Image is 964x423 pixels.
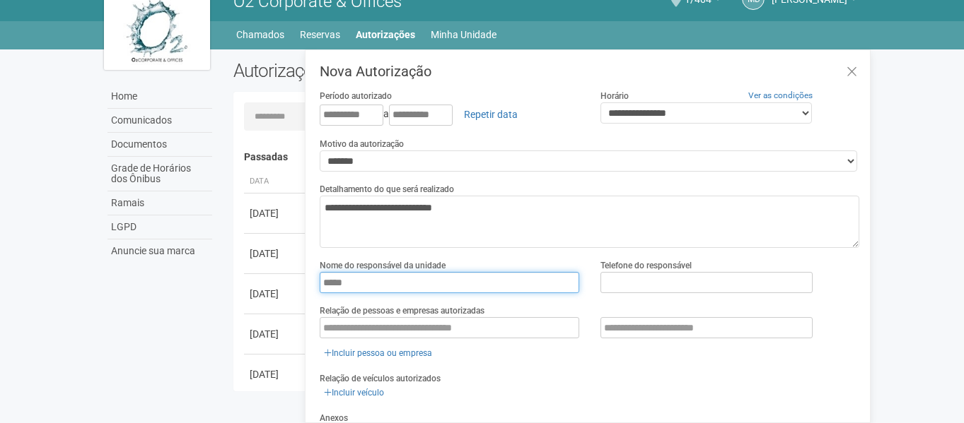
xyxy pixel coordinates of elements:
a: Grade de Horários dos Ônibus [108,157,212,191]
h2: Autorizações [233,60,536,81]
a: Repetir data [455,102,527,126]
label: Horário [600,90,629,102]
div: [DATE] [250,206,302,220]
label: Relação de pessoas e empresas autorizadas [320,304,484,317]
a: Incluir pessoa ou empresa [320,345,436,361]
h3: Nova Autorização [320,64,859,78]
a: Comunicados [108,109,212,133]
a: Incluir veículo [320,385,388,400]
a: Reservas [300,25,340,44]
label: Nome do responsável da unidade [320,259,446,272]
label: Relação de veículos autorizados [320,372,441,385]
a: Ver as condições [748,90,813,100]
div: [DATE] [250,327,302,341]
a: Documentos [108,133,212,157]
div: [DATE] [250,367,302,381]
a: Autorizações [356,25,415,44]
div: a [320,102,579,126]
div: [DATE] [250,287,302,301]
a: Ramais [108,191,212,215]
a: Chamados [236,25,284,44]
label: Detalhamento do que será realizado [320,183,454,196]
a: Home [108,85,212,109]
label: Período autorizado [320,90,392,102]
label: Telefone do responsável [600,259,692,272]
a: Minha Unidade [431,25,496,44]
label: Motivo da autorização [320,138,404,150]
a: LGPD [108,215,212,239]
th: Data [244,170,308,193]
a: Anuncie sua marca [108,239,212,263]
div: [DATE] [250,246,302,261]
h4: Passadas [244,152,850,162]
